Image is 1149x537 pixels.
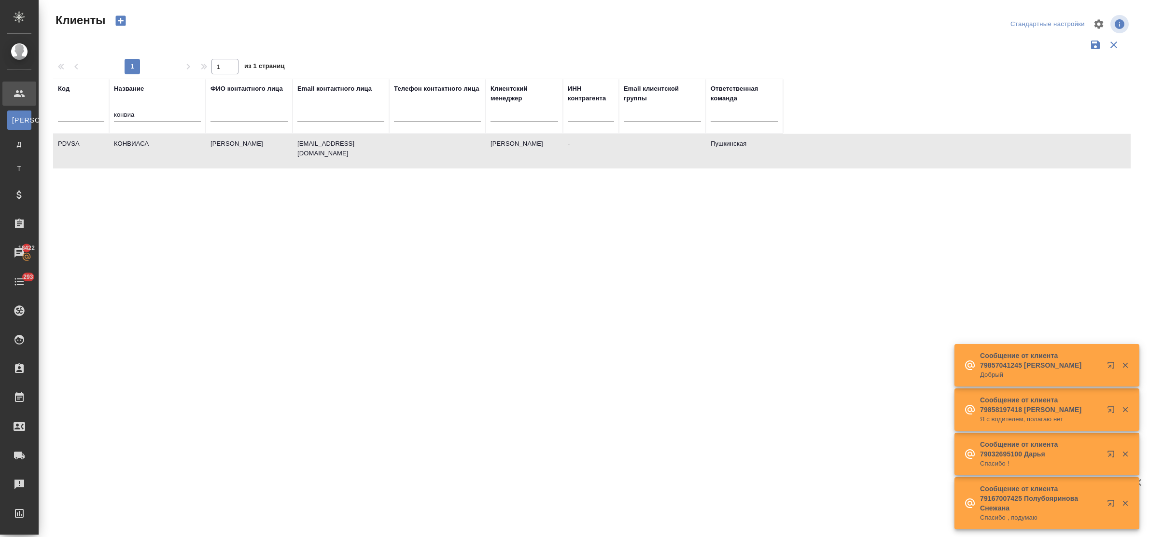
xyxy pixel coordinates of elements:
span: 18422 [13,243,41,253]
p: [EMAIL_ADDRESS][DOMAIN_NAME] [297,139,384,158]
button: Закрыть [1115,450,1135,458]
p: Спасибо , подумаю [980,513,1101,523]
td: [PERSON_NAME] [206,134,293,168]
span: Настроить таблицу [1087,13,1110,36]
button: Открыть в новой вкладке [1101,494,1124,517]
a: Д [7,135,31,154]
a: [PERSON_NAME] [7,110,31,130]
button: Закрыть [1115,361,1135,370]
a: 18422 [2,241,36,265]
div: ФИО контактного лица [210,84,283,94]
button: Открыть в новой вкладке [1101,400,1124,423]
p: Сообщение от клиента 79167007425 Полубояринова Снежана [980,484,1101,513]
button: Закрыть [1115,405,1135,414]
div: ИНН контрагента [568,84,614,103]
span: Т [12,164,27,173]
span: [PERSON_NAME] [12,115,27,125]
div: Название [114,84,144,94]
p: Добрый [980,370,1101,380]
div: Телефон контактного лица [394,84,479,94]
p: Я с водителем, полагаю нет [980,414,1101,424]
p: Спасибо ! [980,459,1101,468]
a: Т [7,159,31,178]
button: Сохранить фильтры [1086,36,1105,54]
div: split button [1008,17,1087,32]
td: КОНВИАСА [109,134,206,168]
button: Создать [109,13,132,29]
div: Email клиентской группы [624,84,701,103]
p: Сообщение от клиента 79032695100 Дарья [980,440,1101,459]
td: [PERSON_NAME] [486,134,563,168]
button: Открыть в новой вкладке [1101,356,1124,379]
div: Ответственная команда [711,84,778,103]
span: Посмотреть информацию [1110,15,1131,33]
td: - [563,134,619,168]
span: Д [12,139,27,149]
p: Сообщение от клиента 79858197418 [PERSON_NAME] [980,395,1101,414]
button: Открыть в новой вкладке [1101,444,1124,468]
div: Код [58,84,70,94]
span: из 1 страниц [244,60,285,74]
div: Клиентский менеджер [490,84,558,103]
a: 293 [2,270,36,294]
div: Email контактного лица [297,84,372,94]
button: Закрыть [1115,499,1135,508]
td: Пушкинская [706,134,783,168]
button: Сбросить фильтры [1105,36,1123,54]
p: Сообщение от клиента 79857041245 [PERSON_NAME] [980,351,1101,370]
span: 293 [17,272,39,282]
span: Клиенты [53,13,105,28]
td: PDVSA [53,134,109,168]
